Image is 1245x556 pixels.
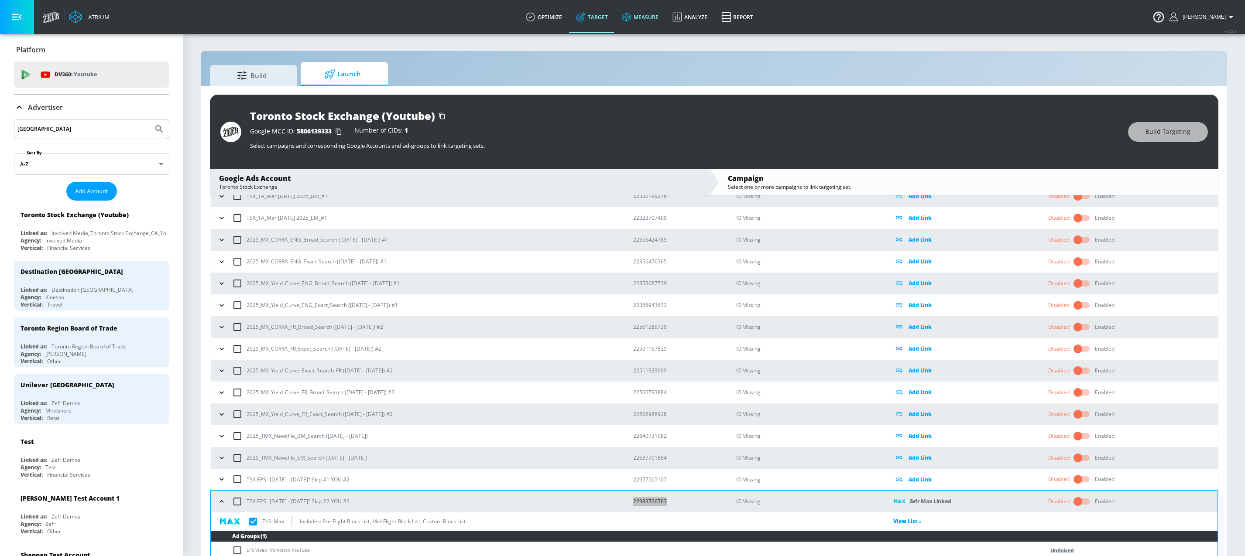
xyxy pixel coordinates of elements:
[21,358,43,365] div: Vertical:
[45,407,72,414] div: Mindshare
[1048,345,1070,353] div: Disabled
[894,235,1034,245] div: Add Link
[615,1,665,33] a: measure
[247,431,368,440] p: 2025_TMX_Newsfile_BM_Search ([DATE] - [DATE])
[247,191,328,201] p: TSX_TA_Mar [DATE] 2025_BM_#1
[1095,498,1115,505] div: Enabled
[1095,323,1115,331] div: Enabled
[736,322,880,332] p: IO Missing
[909,474,932,484] p: Add Link
[1095,192,1115,200] div: Enabled
[1048,432,1070,440] div: Disabled
[21,293,41,301] div: Agency:
[55,70,97,79] p: DV360:
[21,244,43,252] div: Vertical:
[250,109,435,123] div: Toronto Stock Exchange (Youtube)
[736,213,880,223] p: IO Missing
[219,183,700,191] div: Toronto Stock Exchange
[633,257,722,266] p: 22356476365
[736,453,880,463] p: IO Missing
[14,261,169,310] div: Destination [GEOGRAPHIC_DATA]Linked as:Destination [GEOGRAPHIC_DATA]Agency:KinessoVertical:Travel
[1095,214,1115,222] div: Enabled
[714,1,760,33] a: Report
[51,343,127,350] div: Toronto Region Board of Trade
[736,387,880,397] p: IO Missing
[17,123,150,135] input: Search by name
[909,235,932,245] p: Add Link
[14,61,169,88] div: DV360: Youtube
[21,350,41,358] div: Agency:
[909,496,951,506] p: Zefr Max Linked
[21,456,47,464] div: Linked as:
[21,267,123,276] div: Destination [GEOGRAPHIC_DATA]
[909,431,932,441] p: Add Link
[1048,280,1070,287] div: Disabled
[14,153,169,175] div: A-Z
[21,528,43,535] div: Vertical:
[28,102,63,112] p: Advertiser
[21,471,43,478] div: Vertical:
[47,414,61,422] div: Retail
[247,497,350,506] p: TSX EPS "[DATE] - [DATE]" Skip #2 YOU #2
[894,344,1034,354] div: Add Link
[728,174,1209,183] div: Campaign
[1095,301,1115,309] div: Enabled
[1048,301,1070,309] div: Disabled
[909,344,932,354] p: Add Link
[14,488,169,537] div: [PERSON_NAME] Test Account 1Linked as:Zefr DemosAgency:ZefrVertical:Other
[894,387,1034,397] div: Add Link
[21,301,43,308] div: Vertical:
[21,229,47,237] div: Linked as:
[210,169,709,195] div: Google Ads AccountToronto Stock Exchange
[405,126,408,134] span: 1
[894,256,1034,266] div: Add Link
[633,497,722,506] p: 22983766763
[247,453,367,462] p: 2025_TMX_Newsfile_EM_Search ([DATE] - [DATE])
[21,237,41,244] div: Agency:
[893,518,921,525] a: View List ›
[21,437,34,446] div: Test
[25,150,44,156] label: Sort By
[1146,4,1171,29] button: Open Resource Center
[309,64,376,85] span: Launch
[633,300,722,310] p: 22356943633
[51,229,210,237] div: Involved Media_Toronto Stock Exchange_CA_YouTube_GoogleAds
[300,517,466,526] p: Includes: Pre-Flight Block List, Mid-Flight Block List, Custom Block List
[894,191,1034,201] div: Add Link
[250,127,346,136] div: Google MCC ID:
[736,256,880,266] p: IO Missing
[633,344,722,353] p: 22501167825
[14,95,169,119] div: Advertiser
[894,300,1034,310] div: Add Link
[894,322,1034,332] div: Add Link
[1095,345,1115,353] div: Enabled
[736,409,880,419] p: IO Missing
[736,496,880,506] p: IO Missing
[1048,454,1070,462] div: Disabled
[1095,389,1115,396] div: Enabled
[1095,454,1115,462] div: Enabled
[45,237,82,244] div: Involved Media
[211,531,1218,542] th: Ad Groups (1)
[45,464,56,471] div: Test
[1048,475,1070,483] div: Disabled
[736,344,880,354] p: IO Missing
[21,414,43,422] div: Vertical:
[354,127,408,136] div: Number of CIDs:
[894,213,1034,223] div: Add Link
[894,278,1034,288] div: Add Link
[1179,14,1226,20] span: login as: stephanie.wolklin@zefr.com
[21,407,41,414] div: Agency:
[1048,323,1070,331] div: Disabled
[47,301,62,308] div: Travel
[21,211,129,219] div: Toronto Stock Exchange (Youtube)
[909,453,932,463] p: Add Link
[74,70,97,79] p: Youtube
[51,286,134,293] div: Destination [GEOGRAPHIC_DATA]
[21,494,120,502] div: [PERSON_NAME] Test Account 1
[633,388,722,397] p: 22500793884
[297,127,332,135] span: 5806139333
[633,409,722,419] p: 22506988928
[633,322,722,331] p: 22501289730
